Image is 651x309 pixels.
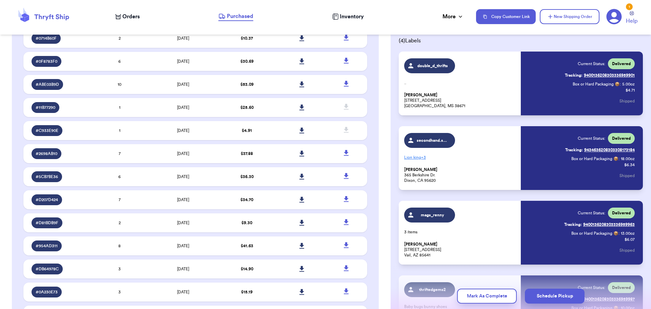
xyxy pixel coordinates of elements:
[240,175,254,179] span: $ 36.30
[625,237,635,242] p: $ 6.07
[565,73,583,78] span: Tracking:
[36,243,58,249] span: # 954AD311
[540,9,599,24] button: New Shipping Order
[564,219,635,230] a: Tracking:9400136208303336959963
[122,13,140,21] span: Orders
[404,229,517,235] p: 3 ítems
[177,267,189,271] span: [DATE]
[619,168,635,183] button: Shipped
[241,152,253,156] span: $ 37.88
[618,231,619,236] span: :
[36,151,57,156] span: # 2698AB10
[240,105,254,110] span: $ 25.60
[565,70,635,81] a: Tracking:9400136208303336959901
[404,80,517,85] p: ..
[177,175,189,179] span: [DATE]
[36,36,57,41] span: # 0714B60F
[240,59,254,63] span: $ 30.69
[573,82,620,86] span: Box or Hard Packaging 📦
[177,36,189,40] span: [DATE]
[404,93,437,98] span: [PERSON_NAME]
[177,290,189,294] span: [DATE]
[240,82,254,86] span: $ 53.09
[119,36,121,40] span: 2
[404,167,437,172] span: [PERSON_NAME]
[119,152,121,156] span: 7
[571,231,618,235] span: Box or Hard Packaging 📦
[417,138,449,143] span: secondhand.sweetnesss
[606,9,622,24] a: 1
[240,198,253,202] span: $ 34.70
[612,136,631,141] span: Delivered
[622,81,635,87] span: 5.00 oz
[565,144,635,155] a: Tracking:9434636208303308173184
[36,266,59,272] span: # DB64978C
[177,82,189,86] span: [DATE]
[115,13,140,21] a: Orders
[177,105,189,110] span: [DATE]
[404,92,517,109] p: [STREET_ADDRESS] [GEOGRAPHIC_DATA], MS 38671
[404,242,437,247] span: [PERSON_NAME]
[619,243,635,258] button: Shipped
[119,221,121,225] span: 2
[118,175,121,179] span: 6
[241,244,253,248] span: $ 41.63
[36,82,59,87] span: # ABE03B9D
[476,9,536,24] button: Copy Customer Link
[442,13,464,21] div: More
[177,59,189,63] span: [DATE]
[241,267,253,271] span: $ 14.90
[177,129,189,133] span: [DATE]
[340,13,364,21] span: Inventory
[332,13,364,21] a: Inventory
[119,129,120,133] span: 1
[177,221,189,225] span: [DATE]
[612,210,631,216] span: Delivered
[565,147,583,153] span: Tracking:
[118,59,121,63] span: 6
[242,129,252,133] span: $ 4.91
[227,12,253,20] span: Purchased
[241,290,253,294] span: $ 15.19
[119,198,121,202] span: 7
[626,88,635,93] p: $ 4.71
[621,231,635,236] span: 13.00 oz
[241,36,253,40] span: $ 10.37
[571,157,618,161] span: Box or Hard Packaging 📦
[619,94,635,109] button: Shipped
[36,128,58,133] span: # C933E90E
[118,290,121,294] span: 3
[177,198,189,202] span: [DATE]
[36,174,58,179] span: # 5CB7BE36
[118,244,121,248] span: 8
[626,17,637,25] span: Help
[218,12,253,21] a: Purchased
[417,212,449,218] span: mags_renny
[578,61,605,66] span: Current Status:
[118,267,121,271] span: 3
[620,81,621,87] span: :
[36,105,55,110] span: # 11B77290
[421,155,426,159] span: + 3
[612,61,631,66] span: Delivered
[457,289,517,304] button: Mark As Complete
[119,105,120,110] span: 1
[399,37,643,45] span: ( 4 ) Labels
[626,11,637,25] a: Help
[177,244,189,248] span: [DATE]
[525,289,585,304] button: Schedule Pickup
[404,167,517,183] p: 365 Berkshire Dr. Dixon, CA 95620
[404,152,517,163] p: Lion king
[626,3,633,10] div: 1
[241,221,252,225] span: $ 9.30
[36,59,57,64] span: # 0F8783F0
[624,162,635,168] p: $ 6.34
[36,220,58,226] span: # D81BDB9F
[118,82,121,86] span: 10
[578,210,605,216] span: Current Status:
[618,156,619,161] span: :
[621,156,635,161] span: 18.00 oz
[564,222,582,227] span: Tracking:
[36,289,58,295] span: # 0A230E73
[177,152,189,156] span: [DATE]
